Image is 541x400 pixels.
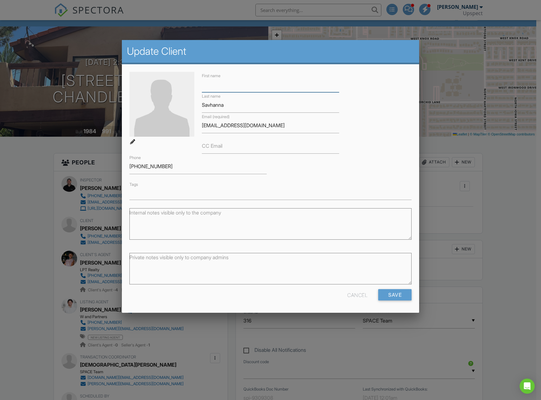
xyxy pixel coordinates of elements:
h2: Update Client [127,45,414,58]
label: Last name [202,94,220,99]
label: First name [202,73,220,79]
label: Email (required) [202,114,230,120]
div: Cancel [347,289,367,300]
label: Phone [129,155,141,161]
label: Private notes visible only to company admins [129,254,229,261]
label: Internal notes visible only to the company [129,209,221,216]
div: Open Intercom Messenger [520,379,535,394]
input: Save [378,289,412,300]
label: Tags [129,182,138,187]
label: CC Email [202,142,222,149]
img: default-user-f0147aede5fd5fa78ca7ade42f37bd4542148d508eef1c3d3ea960f66861d68b.jpg [129,72,194,137]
